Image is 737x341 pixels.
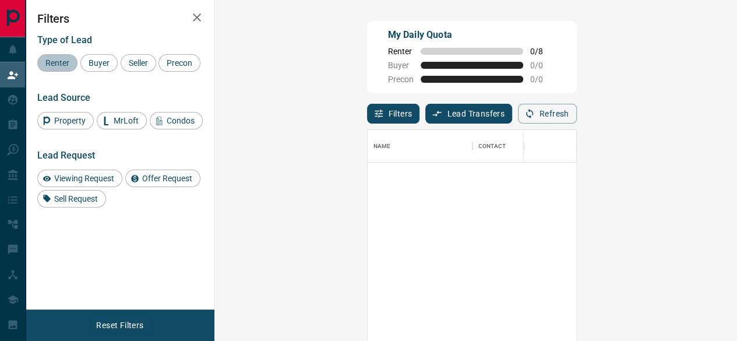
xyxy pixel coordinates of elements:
[472,130,566,163] div: Contact
[125,170,200,187] div: Offer Request
[37,12,203,26] h2: Filters
[388,75,414,84] span: Precon
[163,58,196,68] span: Precon
[110,116,143,125] span: MrLoft
[138,174,196,183] span: Offer Request
[530,75,556,84] span: 0 / 0
[84,58,114,68] span: Buyer
[150,112,203,129] div: Condos
[125,58,152,68] span: Seller
[37,54,77,72] div: Renter
[367,104,420,124] button: Filters
[37,112,94,129] div: Property
[50,116,90,125] span: Property
[121,54,156,72] div: Seller
[518,104,577,124] button: Refresh
[368,130,472,163] div: Name
[50,174,118,183] span: Viewing Request
[37,190,106,208] div: Sell Request
[37,170,122,187] div: Viewing Request
[425,104,512,124] button: Lead Transfers
[37,34,92,45] span: Type of Lead
[50,194,102,203] span: Sell Request
[89,315,151,335] button: Reset Filters
[388,61,414,70] span: Buyer
[158,54,200,72] div: Precon
[80,54,118,72] div: Buyer
[97,112,147,129] div: MrLoft
[478,130,506,163] div: Contact
[37,150,95,161] span: Lead Request
[163,116,199,125] span: Condos
[373,130,391,163] div: Name
[530,61,556,70] span: 0 / 0
[530,47,556,56] span: 0 / 8
[388,28,556,42] p: My Daily Quota
[37,92,90,103] span: Lead Source
[388,47,414,56] span: Renter
[41,58,73,68] span: Renter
